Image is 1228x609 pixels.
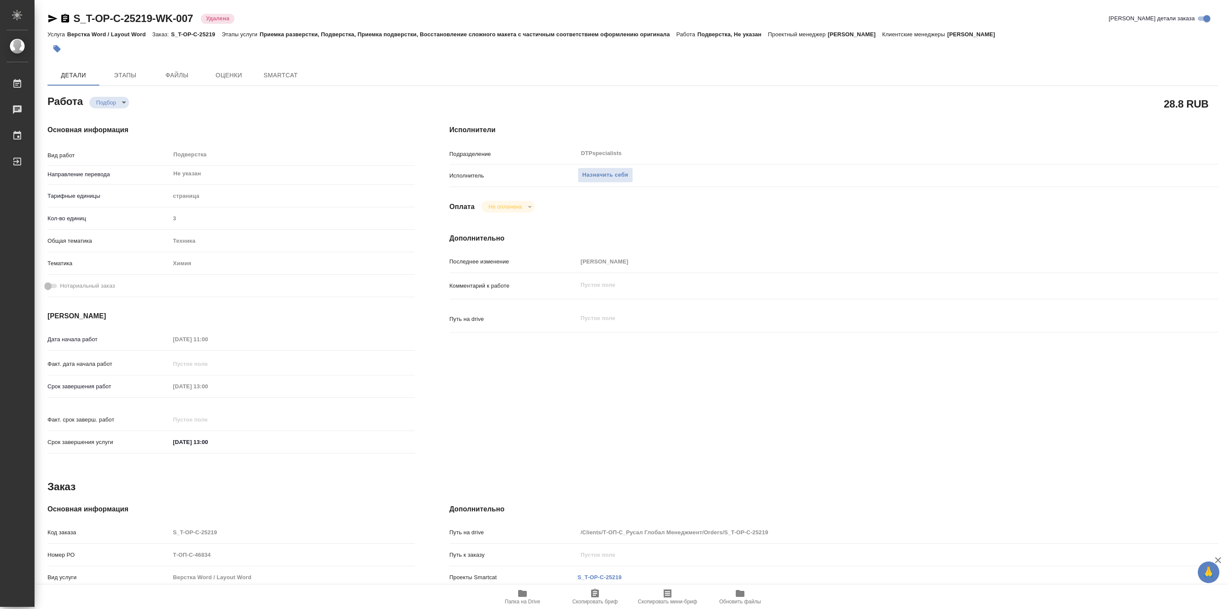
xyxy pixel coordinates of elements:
[449,551,578,559] p: Путь к заказу
[582,170,628,180] span: Назначить себя
[170,189,415,203] div: страница
[47,214,170,223] p: Кол-во единиц
[697,31,768,38] p: Подверстка, Не указан
[170,571,415,584] input: Пустое поле
[152,31,171,38] p: Заказ:
[1198,561,1219,583] button: 🙏
[47,573,170,582] p: Вид услуги
[486,203,524,210] button: Не оплачена
[559,585,631,609] button: Скопировать бриф
[170,234,415,248] div: Техника
[222,31,260,38] p: Этапы услуги
[47,125,415,135] h4: Основная информация
[676,31,697,38] p: Работа
[170,413,246,426] input: Пустое поле
[47,39,66,58] button: Добавить тэг
[60,13,70,24] button: Скопировать ссылку
[47,93,83,108] h2: Работа
[828,31,882,38] p: [PERSON_NAME]
[486,585,559,609] button: Папка на Drive
[170,526,415,539] input: Пустое поле
[449,171,578,180] p: Исполнитель
[572,599,617,605] span: Скопировать бриф
[578,255,1155,268] input: Пустое поле
[170,436,246,448] input: ✎ Введи что-нибудь
[47,192,170,200] p: Тарифные единицы
[104,70,146,81] span: Этапы
[481,201,535,213] div: Подбор
[47,13,58,24] button: Скопировать ссылку для ЯМессенджера
[47,170,170,179] p: Направление перевода
[47,382,170,391] p: Срок завершения работ
[449,125,1219,135] h4: Исполнители
[47,311,415,321] h4: [PERSON_NAME]
[882,31,947,38] p: Клиентские менеджеры
[449,202,475,212] h4: Оплата
[170,256,415,271] div: Химия
[449,233,1219,244] h4: Дополнительно
[768,31,828,38] p: Проектный менеджер
[67,31,152,38] p: Верстка Word / Layout Word
[578,526,1155,539] input: Пустое поле
[449,528,578,537] p: Путь на drive
[170,212,415,225] input: Пустое поле
[47,259,170,268] p: Тематика
[578,549,1155,561] input: Пустое поле
[206,14,229,23] p: Удалена
[449,573,578,582] p: Проекты Smartcat
[208,70,250,81] span: Оценки
[73,13,193,24] a: S_T-OP-C-25219-WK-007
[47,551,170,559] p: Номер РО
[170,549,415,561] input: Пустое поле
[631,585,704,609] button: Скопировать мини-бриф
[156,70,198,81] span: Файлы
[47,360,170,368] p: Факт. дата начала работ
[1164,96,1209,111] h2: 28.8 RUB
[47,504,415,514] h4: Основная информация
[449,504,1219,514] h4: Дополнительно
[89,97,129,108] div: Подбор
[170,358,246,370] input: Пустое поле
[170,380,246,393] input: Пустое поле
[449,282,578,290] p: Комментарий к работе
[638,599,697,605] span: Скопировать мини-бриф
[94,99,119,106] button: Подбор
[47,480,76,494] h2: Заказ
[449,315,578,324] p: Путь на drive
[1201,563,1216,581] span: 🙏
[170,333,246,346] input: Пустое поле
[704,585,776,609] button: Обновить файлы
[505,599,540,605] span: Папка на Drive
[947,31,1002,38] p: [PERSON_NAME]
[53,70,94,81] span: Детали
[47,335,170,344] p: Дата начала работ
[719,599,761,605] span: Обновить файлы
[47,237,170,245] p: Общая тематика
[449,257,578,266] p: Последнее изменение
[47,438,170,447] p: Срок завершения услуги
[47,528,170,537] p: Код заказа
[578,168,633,183] button: Назначить себя
[60,282,115,290] span: Нотариальный заказ
[47,31,67,38] p: Услуга
[449,150,578,159] p: Подразделение
[171,31,222,38] p: S_T-OP-C-25219
[1109,14,1195,23] span: [PERSON_NAME] детали заказа
[260,70,301,81] span: SmartCat
[47,151,170,160] p: Вид работ
[47,416,170,424] p: Факт. срок заверш. работ
[578,574,622,580] a: S_T-OP-C-25219
[260,31,676,38] p: Приемка разверстки, Подверстка, Приемка подверстки, Восстановление сложного макета с частичным со...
